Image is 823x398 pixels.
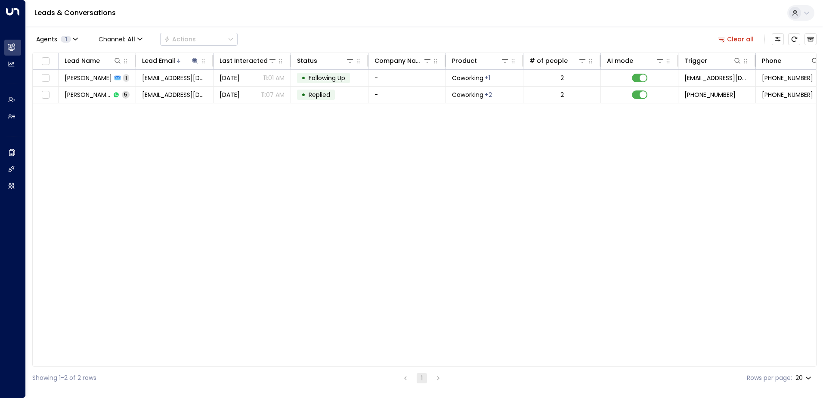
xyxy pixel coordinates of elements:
[40,56,51,67] span: Toggle select all
[762,56,819,66] div: Phone
[309,74,345,82] span: Following Up
[560,90,564,99] div: 2
[220,56,268,66] div: Last Interacted
[417,373,427,383] button: page 1
[762,56,781,66] div: Phone
[32,373,96,382] div: Showing 1-2 of 2 rows
[32,33,81,45] button: Agents1
[220,90,240,99] span: Sep 18, 2025
[65,56,122,66] div: Lead Name
[804,33,817,45] button: Archived Leads
[160,33,238,46] button: Actions
[40,73,51,84] span: Toggle select row
[122,91,130,98] span: 5
[40,90,51,100] span: Toggle select row
[142,56,199,66] div: Lead Email
[65,74,112,82] span: Amena Ahmed
[297,56,317,66] div: Status
[762,74,813,82] span: +447506217362
[220,74,240,82] span: Sep 18, 2025
[762,90,813,99] span: +447506217362
[485,74,490,82] div: Private Office
[368,70,446,86] td: -
[607,56,664,66] div: AI mode
[607,56,633,66] div: AI mode
[715,33,758,45] button: Clear all
[263,74,285,82] p: 11:01 AM
[95,33,146,45] span: Channel:
[36,36,57,42] span: Agents
[684,74,749,82] span: sales@newflex.com
[95,33,146,45] button: Channel:All
[400,373,444,383] nav: pagination navigation
[374,56,432,66] div: Company Name
[374,56,423,66] div: Company Name
[452,90,483,99] span: Coworking
[684,90,736,99] span: +447506217362
[560,74,564,82] div: 2
[34,8,116,18] a: Leads & Conversations
[788,33,800,45] span: Refresh
[65,56,100,66] div: Lead Name
[452,74,483,82] span: Coworking
[142,56,175,66] div: Lead Email
[684,56,707,66] div: Trigger
[368,87,446,103] td: -
[301,71,306,85] div: •
[452,56,509,66] div: Product
[452,56,477,66] div: Product
[127,36,135,43] span: All
[65,90,111,99] span: Amena Ahmed
[772,33,784,45] button: Customize
[684,56,742,66] div: Trigger
[142,90,207,99] span: aahmed.80@icloud.com
[220,56,277,66] div: Last Interacted
[160,33,238,46] div: Button group with a nested menu
[529,56,568,66] div: # of people
[297,56,354,66] div: Status
[485,90,492,99] div: Dedicated Desk,Private Office
[164,35,196,43] div: Actions
[123,74,129,81] span: 1
[529,56,587,66] div: # of people
[261,90,285,99] p: 11:07 AM
[309,90,330,99] span: Replied
[61,36,71,43] span: 1
[795,372,813,384] div: 20
[142,74,207,82] span: aahmed.80@icloud.com
[747,373,792,382] label: Rows per page:
[301,87,306,102] div: •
